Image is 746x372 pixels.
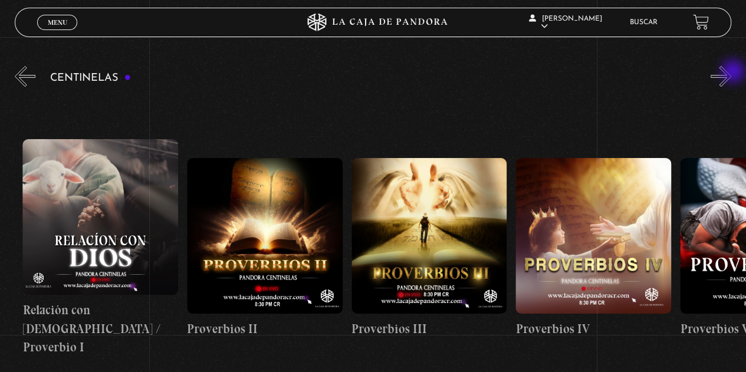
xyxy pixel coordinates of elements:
[693,14,709,30] a: View your shopping cart
[515,320,671,338] h4: Proverbios IV
[50,73,131,84] h3: Centinelas
[44,28,71,37] span: Cerrar
[630,19,658,26] a: Buscar
[187,320,343,338] h4: Proverbios II
[529,15,602,30] span: [PERSON_NAME]
[15,66,35,87] button: Previous
[711,66,731,87] button: Next
[22,301,178,357] h4: Relación con [DEMOGRAPHIC_DATA] / Proverbio I
[48,19,67,26] span: Menu
[351,320,507,338] h4: Proverbios III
